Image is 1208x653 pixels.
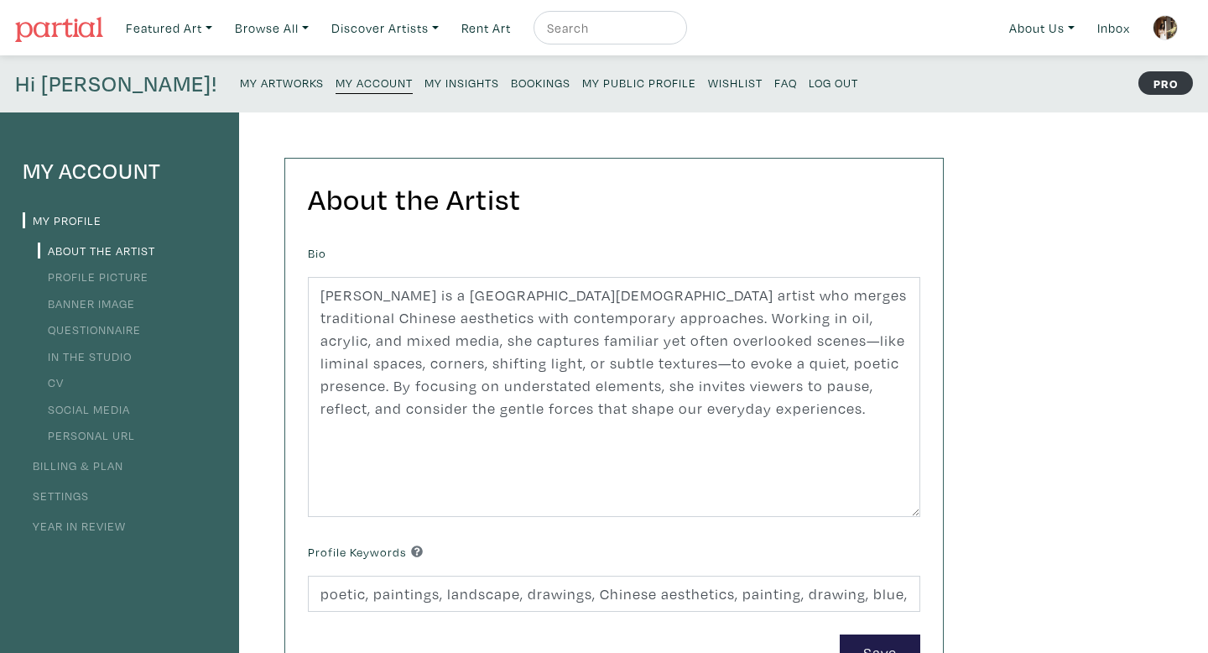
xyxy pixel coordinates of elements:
a: Bookings [511,71,570,93]
a: Discover Artists [324,11,446,45]
a: My Insights [424,71,499,93]
a: Personal URL [38,427,135,443]
a: Banner Image [38,295,135,311]
strong: PRO [1138,71,1193,95]
img: phpThumb.php [1153,15,1178,40]
a: CV [38,374,64,390]
a: Featured Art [118,11,220,45]
a: Questionnaire [38,321,141,337]
a: My Account [336,71,413,94]
h2: About the Artist [308,181,920,217]
a: In the Studio [38,348,132,364]
a: Profile Picture [38,269,148,285]
a: My Profile [23,212,102,228]
a: My Public Profile [582,71,696,93]
h4: My Account [23,158,216,185]
a: Settings [23,488,89,504]
a: Rent Art [454,11,518,45]
textarea: [PERSON_NAME] is a [GEOGRAPHIC_DATA][DEMOGRAPHIC_DATA] artist who merges traditional Chinese aest... [308,277,920,517]
a: Year in Review [23,518,126,534]
label: Bio [308,244,326,263]
a: My Artworks [240,71,324,93]
small: Log Out [809,75,858,91]
input: Search [545,18,671,39]
h4: Hi [PERSON_NAME]! [15,71,217,97]
small: My Account [336,75,413,91]
a: Social Media [38,401,130,417]
a: About Us [1002,11,1082,45]
small: Bookings [511,75,570,91]
small: My Public Profile [582,75,696,91]
a: FAQ [774,71,797,93]
small: My Insights [424,75,499,91]
a: Browse All [227,11,316,45]
a: Billing & Plan [23,457,123,473]
a: Inbox [1090,11,1138,45]
small: Wishlist [708,75,763,91]
a: About the Artist [38,243,155,259]
small: My Artworks [240,75,324,91]
small: FAQ [774,75,797,91]
label: Profile Keywords [308,543,423,562]
input: Comma-separated keywords that best describe you and your work. [308,576,920,612]
a: Log Out [809,71,858,93]
a: Wishlist [708,71,763,93]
